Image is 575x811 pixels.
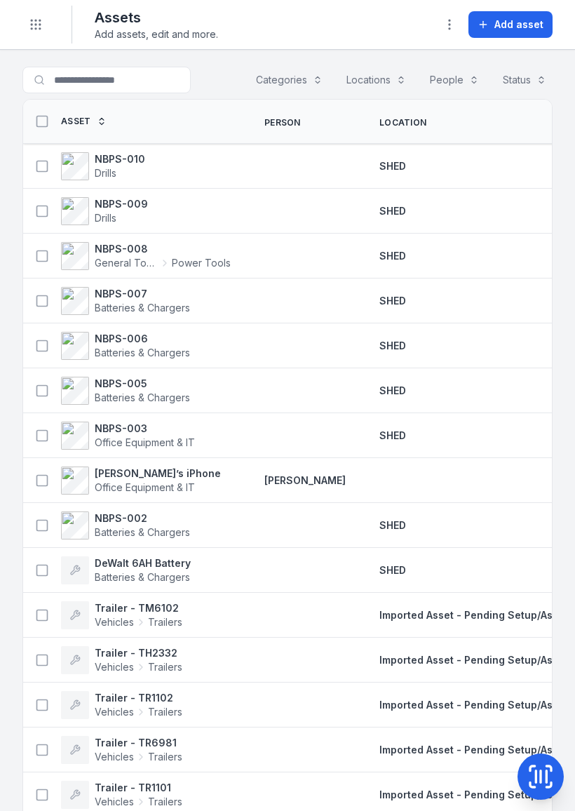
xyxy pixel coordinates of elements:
[61,422,195,450] a: NBPS-003Office Equipment & IT
[61,556,191,584] a: DeWalt 6AH BatteryBatteries & Chargers
[95,302,190,314] span: Batteries & Chargers
[494,67,555,93] button: Status
[95,660,134,674] span: Vehicles
[61,197,148,225] a: NBPS-009Drills
[95,526,190,538] span: Batteries & Chargers
[95,212,116,224] span: Drills
[95,615,134,629] span: Vehicles
[95,152,145,166] strong: NBPS-010
[379,519,406,531] span: SHED
[61,287,190,315] a: NBPS-007Batteries & Chargers
[61,242,231,270] a: NBPS-008General ToolingPower Tools
[148,660,182,674] span: Trailers
[95,750,134,764] span: Vehicles
[95,347,190,358] span: Batteries & Chargers
[95,197,148,211] strong: NBPS-009
[95,377,190,391] strong: NBPS-005
[379,563,406,577] a: SHED
[61,691,182,719] a: Trailer - TR1102VehiclesTrailers
[148,750,182,764] span: Trailers
[379,117,426,128] span: Location
[172,256,231,270] span: Power Tools
[22,11,49,38] button: Toggle navigation
[95,691,182,705] strong: Trailer - TR1102
[421,67,488,93] button: People
[61,467,221,495] a: [PERSON_NAME]’s iPhoneOffice Equipment & IT
[95,27,218,41] span: Add assets, edit and more.
[95,556,191,570] strong: DeWalt 6AH Battery
[95,422,195,436] strong: NBPS-003
[95,8,218,27] h2: Assets
[95,256,158,270] span: General Tooling
[379,205,406,217] span: SHED
[379,250,406,262] span: SHED
[148,705,182,719] span: Trailers
[468,11,553,38] button: Add asset
[379,295,406,307] span: SHED
[61,116,91,127] span: Asset
[379,384,406,398] a: SHED
[61,116,107,127] a: Asset
[61,377,190,405] a: NBPS-005Batteries & Chargers
[61,332,190,360] a: NBPS-006Batteries & Chargers
[264,117,301,128] span: Person
[264,474,346,488] a: [PERSON_NAME]
[95,736,182,750] strong: Trailer - TR6981
[95,795,134,809] span: Vehicles
[95,646,182,660] strong: Trailer - TH2332
[95,781,182,795] strong: Trailer - TR1101
[95,705,134,719] span: Vehicles
[61,646,182,674] a: Trailer - TH2332VehiclesTrailers
[95,571,190,583] span: Batteries & Chargers
[379,159,406,173] a: SHED
[379,429,406,443] a: SHED
[61,736,182,764] a: Trailer - TR6981VehiclesTrailers
[379,340,406,351] span: SHED
[95,436,195,448] span: Office Equipment & IT
[379,564,406,576] span: SHED
[379,204,406,218] a: SHED
[61,601,182,629] a: Trailer - TM6102VehiclesTrailers
[61,152,145,180] a: NBPS-010Drills
[95,287,190,301] strong: NBPS-007
[95,242,231,256] strong: NBPS-008
[379,429,406,441] span: SHED
[379,339,406,353] a: SHED
[95,601,182,615] strong: Trailer - TM6102
[379,518,406,532] a: SHED
[95,167,116,179] span: Drills
[148,795,182,809] span: Trailers
[95,332,190,346] strong: NBPS-006
[61,511,190,539] a: NBPS-002Batteries & Chargers
[95,511,190,525] strong: NBPS-002
[379,384,406,396] span: SHED
[95,481,195,493] span: Office Equipment & IT
[379,294,406,308] a: SHED
[379,160,406,172] span: SHED
[61,781,182,809] a: Trailer - TR1101VehiclesTrailers
[148,615,182,629] span: Trailers
[379,249,406,263] a: SHED
[95,467,221,481] strong: [PERSON_NAME]’s iPhone
[494,18,543,32] span: Add asset
[95,391,190,403] span: Batteries & Chargers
